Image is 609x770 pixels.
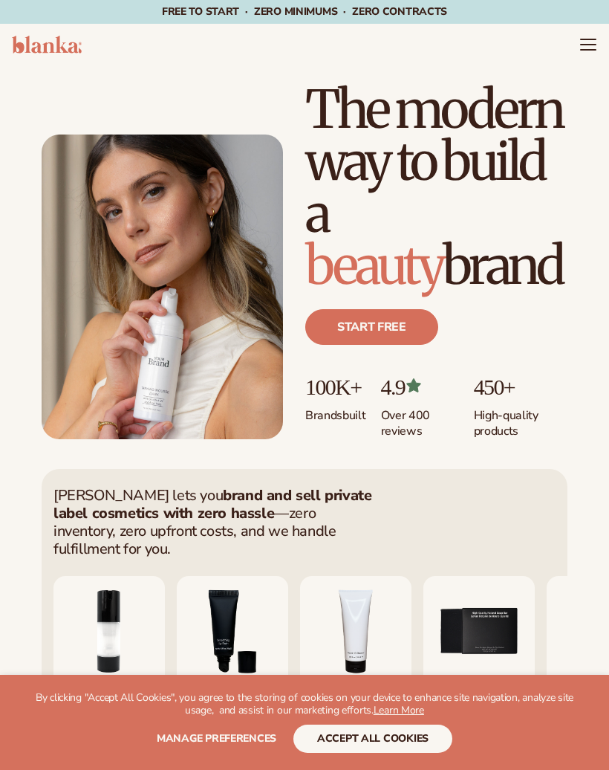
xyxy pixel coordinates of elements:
p: 450+ [474,375,567,399]
p: By clicking "Accept All Cookies", you agree to the storing of cookies on your device to enhance s... [30,692,579,717]
p: Brands built [305,399,366,424]
p: [PERSON_NAME] lets you —zero inventory, zero upfront costs, and we handle fulfillment for you. [53,487,373,558]
span: beauty [305,233,443,298]
summary: Menu [579,36,597,54]
button: Manage preferences [157,725,276,753]
img: Nature bar of soap. [423,576,535,687]
div: 2 / 9 [53,576,165,759]
h1: The modern way to build a brand [305,83,567,291]
span: Free to start · ZERO minimums · ZERO contracts [162,4,447,19]
img: Smoothing lip balm. [177,576,288,687]
div: 3 / 9 [177,576,288,759]
button: accept all cookies [293,725,452,753]
img: Vitamin c cleanser. [300,576,411,687]
a: Start free [305,309,438,345]
img: logo [12,36,82,54]
p: 4.9 [381,375,459,399]
img: Moisturizing lotion. [53,576,165,687]
img: Female holding tanning mousse. [42,135,283,439]
p: 100K+ [305,375,366,399]
strong: brand and sell private label cosmetics with zero hassle [53,485,371,523]
div: 5 / 9 [423,576,535,759]
p: High-quality products [474,399,567,439]
div: 4 / 9 [300,576,411,759]
p: Over 400 reviews [381,399,459,439]
span: Manage preferences [157,731,276,745]
a: Learn More [374,703,424,717]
